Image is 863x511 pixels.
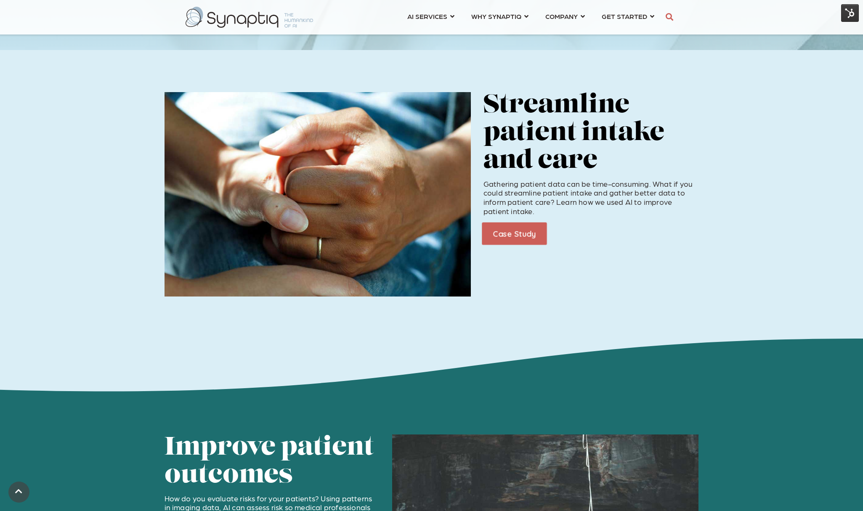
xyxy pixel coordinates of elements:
img: HubSpot Tools Menu Toggle [841,4,859,22]
span: Improve patient outcomes [165,436,374,489]
a: WHY SYNAPTIQ [471,8,528,24]
iframe: Embedded CTA [552,223,640,244]
img: Two hands holding each other. One hand has a ring on it. [165,92,471,297]
p: Gathering patient data can be time-consuming. What if you could streamline patient intake and gat... [483,179,699,215]
nav: menu [399,2,663,32]
a: COMPANY [545,8,585,24]
a: AI SERVICES [407,8,454,24]
span: WHY SYNAPTIQ [471,11,521,22]
h2: Streamline patient intake and care [483,92,699,175]
a: GET STARTED [602,8,654,24]
span: AI SERVICES [407,11,447,22]
a: Case Study [482,222,547,245]
img: synaptiq logo-2 [186,7,313,28]
span: COMPANY [545,11,578,22]
span: GET STARTED [602,11,647,22]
